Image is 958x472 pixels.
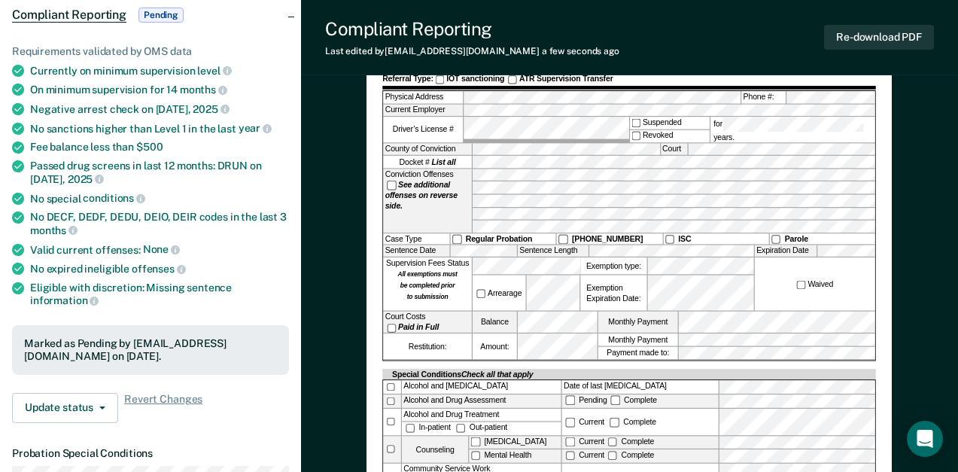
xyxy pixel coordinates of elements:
label: Complete [607,451,656,460]
div: No expired ineligible [30,262,289,276]
input: Current [566,418,575,427]
label: Out-patient [455,423,509,432]
label: Current Employer [384,105,464,117]
button: Update status [12,393,118,423]
span: year [239,122,272,134]
div: Requirements validated by OMS data [12,45,289,58]
label: Balance [473,312,517,333]
span: Docket # [400,157,456,167]
div: Fee balance less than [30,141,289,154]
strong: IOT sanctioning [446,75,504,84]
div: On minimum supervision for 14 [30,83,289,96]
input: Current [566,451,575,460]
strong: ATR Supervision Transfer [519,75,613,84]
label: for years. [712,117,873,142]
input: Waived [797,281,806,290]
div: Special Conditions [391,369,535,379]
label: Expiration Date [755,245,817,257]
div: Case Type [384,233,450,244]
div: Counseling [402,436,468,462]
label: Phone #: [742,91,786,103]
div: Open Intercom Messenger [907,421,943,457]
span: months [30,224,78,236]
label: Complete [608,418,658,427]
label: Date of last [MEDICAL_DATA] [562,380,718,394]
span: offenses [132,263,186,275]
input: Regular Probation [452,235,461,244]
span: None [143,243,180,255]
span: $500 [136,141,163,153]
label: Physical Address [384,91,464,103]
input: ISC [665,235,674,244]
label: Sentence Date [384,245,450,257]
span: 2025 [193,103,229,115]
input: See additional offenses on reverse side. [387,181,396,190]
span: 2025 [68,173,104,185]
strong: Paid in Full [398,324,439,333]
div: Restitution: [384,334,473,359]
strong: Parole [785,234,808,243]
div: No sanctions higher than Level 1 in the last [30,122,289,136]
div: Marked as Pending by [EMAIL_ADDRESS][DOMAIN_NAME] on [DATE]. [24,337,277,363]
label: [MEDICAL_DATA] [470,436,561,449]
input: Pending [566,396,575,405]
label: Current [564,451,606,460]
input: In-patient [406,424,415,433]
input: IOT sanctioning [436,75,445,84]
label: Amount: [473,334,517,359]
div: Last edited by [EMAIL_ADDRESS][DOMAIN_NAME] [325,46,619,56]
input: Out-patient [456,424,465,433]
div: Alcohol and Drug Assessment [402,394,561,408]
label: Arrearage [475,288,524,299]
input: [MEDICAL_DATA] [471,437,480,446]
div: Conviction Offenses [384,169,473,233]
strong: ISC [679,234,692,243]
label: Current [564,437,606,446]
strong: Referral Type: [382,75,433,84]
div: Eligible with discretion: Missing sentence [30,282,289,307]
div: Compliant Reporting [325,18,619,40]
div: Passed drug screens in last 12 months: DRUN on [DATE], [30,160,289,185]
input: for years. [722,117,863,132]
strong: All exemptions must be completed prior to submission [398,270,458,301]
span: Pending [138,8,184,23]
label: Monthly Payment [598,334,678,346]
div: Supervision Fees Status [384,258,473,312]
span: months [180,84,227,96]
label: Current [564,418,606,427]
div: Currently on minimum supervision [30,64,289,78]
span: Compliant Reporting [12,8,126,23]
label: Mental Health [470,449,561,462]
div: Alcohol and [MEDICAL_DATA] [402,380,561,394]
input: Arrearage [476,289,485,298]
span: information [30,294,99,306]
input: [PHONE_NUMBER] [559,235,568,244]
div: Court Costs [384,312,473,333]
strong: See additional offenses on reverse side. [385,181,458,211]
input: Current [566,437,575,446]
label: Monthly Payment [598,312,678,333]
label: Exemption type: [581,258,647,275]
label: Complete [607,437,656,446]
label: Waived [795,279,835,290]
input: Complete [608,437,617,446]
label: Court [661,143,687,155]
div: Negative arrest check on [DATE], [30,102,289,116]
input: Revoked [631,132,640,141]
label: Suspended [630,117,710,129]
label: Pending [564,395,609,404]
input: Complete [610,418,619,427]
input: Complete [608,451,617,460]
label: Sentence Length [518,245,588,257]
label: Revoked [630,130,710,142]
label: Complete [609,395,658,404]
input: Paid in Full [387,324,396,333]
input: Mental Health [471,451,480,460]
input: Suspended [631,118,640,127]
div: No DECF, DEDF, DEDU, DEIO, DEIR codes in the last 3 [30,211,289,236]
div: Exemption Expiration Date: [581,276,647,311]
input: ATR Supervision Transfer [508,75,517,84]
label: Driver’s License # [384,117,464,142]
strong: List all [432,157,456,166]
strong: Regular Probation [466,234,532,243]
